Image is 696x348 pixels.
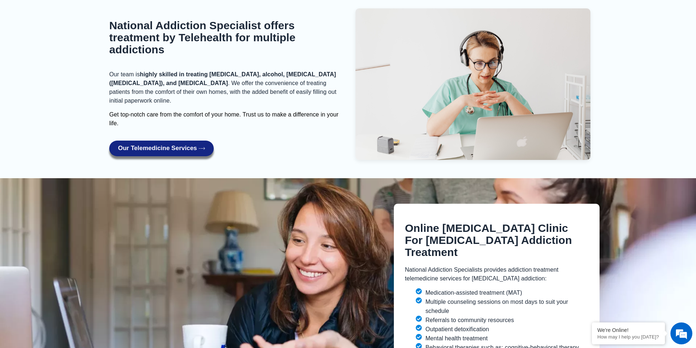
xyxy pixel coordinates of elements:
[118,145,197,152] span: Our Telemedicine Services
[423,297,585,316] span: Multiple counseling sessions on most days to suit your schedule
[4,199,139,225] textarea: Type your message and hit 'Enter'
[109,70,345,105] p: Our team is . We offer the convenience of treating patients from the comfort of their own homes, ...
[109,141,214,156] a: Our Telemedicine Services
[109,141,345,156] div: Click here to learn more about our telemedicine services
[597,334,659,340] p: How may I help you today?
[405,222,589,258] h2: Online [MEDICAL_DATA] Clinic For [MEDICAL_DATA] Addiction Treatment
[109,19,345,56] h2: National Addiction Specialist offers treatment by Telehealth for multiple addictions
[423,325,489,334] span: Outpatient detoxification
[42,92,101,166] span: We're online!
[423,288,522,297] span: Medication-assisted treatment (MAT)
[405,265,589,283] p: National Addiction Specialists provides addiction treatment telemedicine services for [MEDICAL_DA...
[109,71,336,86] strong: highly skilled in treating [MEDICAL_DATA], alcohol, [MEDICAL_DATA] ([MEDICAL_DATA]), and [MEDICAL...
[109,111,338,126] span: Get top-notch care from the comfort of your home. Trust us to make a difference in your life.
[423,316,514,325] span: Referrals to community resources
[8,38,19,49] div: Navigation go back
[49,38,134,48] div: Chat with us now
[597,327,659,333] div: We're Online!
[423,334,487,343] span: Mental health treatment
[120,4,137,21] div: Minimize live chat window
